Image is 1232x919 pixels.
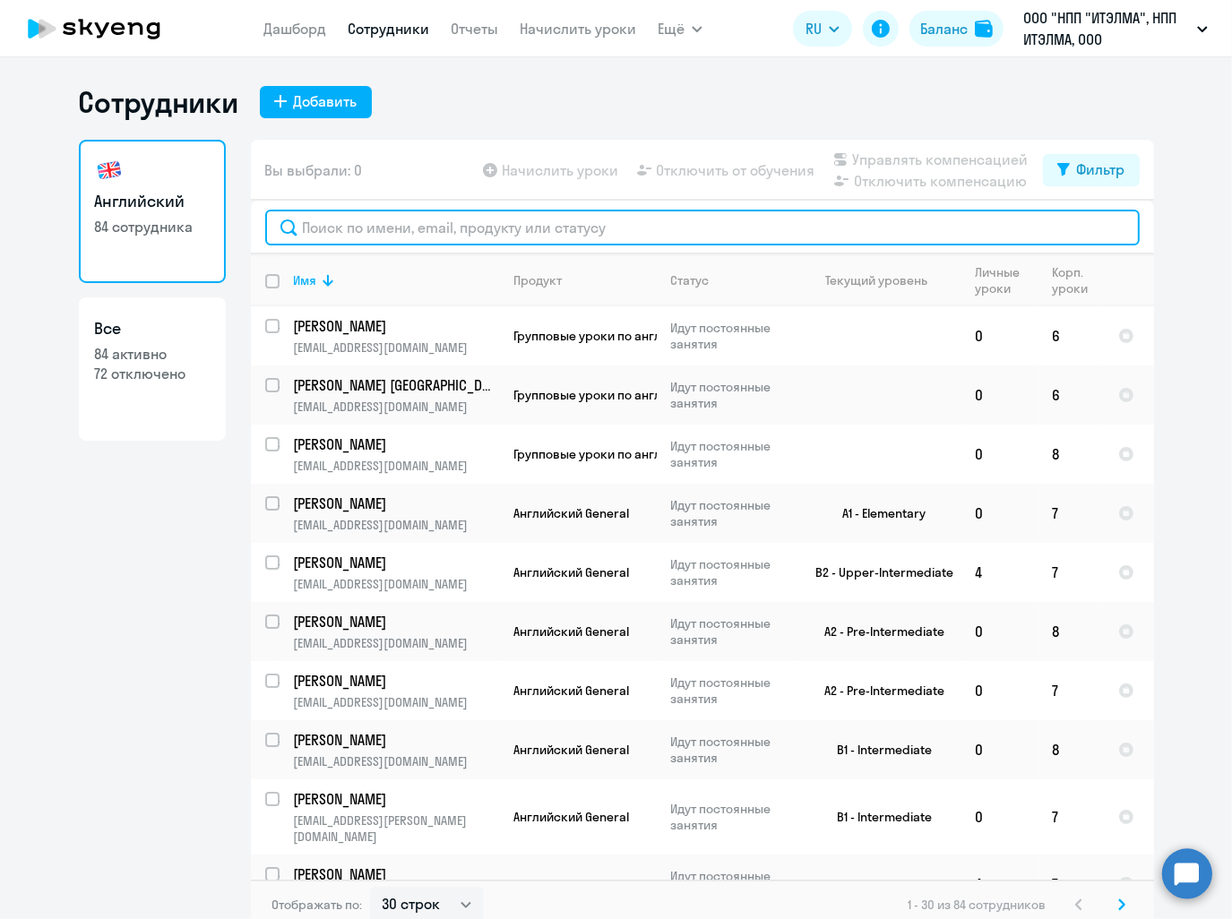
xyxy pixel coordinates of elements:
[95,217,210,236] p: 84 сотрудника
[961,543,1038,602] td: 4
[1038,365,1104,425] td: 6
[795,779,961,855] td: B1 - Intermediate
[671,734,794,766] p: Идут постоянные занятия
[294,812,499,845] p: [EMAIL_ADDRESS][PERSON_NAME][DOMAIN_NAME]
[294,553,499,572] a: [PERSON_NAME]
[294,576,499,592] p: [EMAIL_ADDRESS][DOMAIN_NAME]
[520,20,636,38] a: Начислить уроки
[514,505,630,521] span: Английский General
[514,742,630,758] span: Английский General
[961,365,1038,425] td: 0
[95,364,210,383] p: 72 отключено
[1014,7,1217,50] button: ООО "НПП "ИТЭЛМА", НПП ИТЭЛМА, ООО
[671,272,710,288] div: Статус
[514,387,837,403] span: Групповые уроки по английскому языку для взрослых
[294,789,496,809] p: [PERSON_NAME]
[294,339,499,356] p: [EMAIL_ADDRESS][DOMAIN_NAME]
[294,458,499,474] p: [EMAIL_ADDRESS][DOMAIN_NAME]
[514,623,630,640] span: Английский General
[451,20,498,38] a: Отчеты
[1038,661,1104,720] td: 7
[909,897,1047,913] span: 1 - 30 из 84 сотрудников
[1038,779,1104,855] td: 7
[514,328,837,344] span: Групповые уроки по английскому языку для взрослых
[514,272,563,288] div: Продукт
[79,297,226,441] a: Все84 активно72 отключено
[795,543,961,602] td: B2 - Upper-Intermediate
[671,674,794,707] p: Идут постоянные занятия
[1038,306,1104,365] td: 6
[909,11,1004,47] button: Балансbalance
[809,272,961,288] div: Текущий уровень
[514,272,656,288] div: Продукт
[1023,7,1190,50] p: ООО "НПП "ИТЭЛМА", НПП ИТЭЛМА, ООО
[671,801,794,833] p: Идут постоянные занятия
[961,306,1038,365] td: 0
[961,484,1038,543] td: 0
[294,494,496,513] p: [PERSON_NAME]
[294,612,496,631] p: [PERSON_NAME]
[294,272,499,288] div: Имя
[294,90,358,112] div: Добавить
[961,425,1038,484] td: 0
[260,86,372,118] button: Добавить
[1043,154,1140,186] button: Фильтр
[795,720,961,779] td: B1 - Intermediate
[793,11,852,47] button: RU
[1053,264,1091,296] div: Корп. уроки
[1038,855,1104,914] td: 7
[294,434,499,454] a: [PERSON_NAME]
[294,517,499,533] p: [EMAIL_ADDRESS][DOMAIN_NAME]
[294,753,499,769] p: [EMAIL_ADDRESS][DOMAIN_NAME]
[294,864,496,884] p: [PERSON_NAME]
[961,855,1038,914] td: 4
[1053,264,1103,296] div: Корп. уроки
[1038,484,1104,543] td: 7
[671,497,794,529] p: Идут постоянные занятия
[1038,425,1104,484] td: 8
[294,316,499,336] a: [PERSON_NAME]
[514,809,630,825] span: Английский General
[272,897,363,913] span: Отображать по:
[961,602,1038,661] td: 0
[294,399,499,415] p: [EMAIL_ADDRESS][DOMAIN_NAME]
[671,379,794,411] p: Идут постоянные занятия
[975,20,993,38] img: balance
[795,855,961,914] td: B2 - Upper-Intermediate
[294,789,499,809] a: [PERSON_NAME]
[1077,159,1125,180] div: Фильтр
[95,190,210,213] h3: Английский
[825,272,927,288] div: Текущий уровень
[671,615,794,648] p: Идут постоянные занятия
[671,868,794,900] p: Идут постоянные занятия
[514,683,630,699] span: Английский General
[95,344,210,364] p: 84 активно
[671,438,794,470] p: Идут постоянные занятия
[1038,720,1104,779] td: 8
[920,18,968,39] div: Баланс
[514,876,630,892] span: Английский General
[294,494,499,513] a: [PERSON_NAME]
[1038,602,1104,661] td: 8
[806,18,822,39] span: RU
[795,661,961,720] td: A2 - Pre-Intermediate
[294,671,499,691] a: [PERSON_NAME]
[294,272,317,288] div: Имя
[294,375,499,395] a: [PERSON_NAME] [GEOGRAPHIC_DATA]
[294,612,499,631] a: [PERSON_NAME]
[1038,543,1104,602] td: 7
[658,11,702,47] button: Ещё
[294,635,499,651] p: [EMAIL_ADDRESS][DOMAIN_NAME]
[514,564,630,580] span: Английский General
[294,730,499,750] a: [PERSON_NAME]
[294,864,499,884] a: [PERSON_NAME]
[961,720,1038,779] td: 0
[671,320,794,352] p: Идут постоянные занятия
[294,730,496,750] p: [PERSON_NAME]
[265,210,1140,245] input: Поиск по имени, email, продукту или статусу
[795,602,961,661] td: A2 - Pre-Intermediate
[348,20,429,38] a: Сотрудники
[79,84,238,120] h1: Сотрудники
[294,694,499,710] p: [EMAIL_ADDRESS][DOMAIN_NAME]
